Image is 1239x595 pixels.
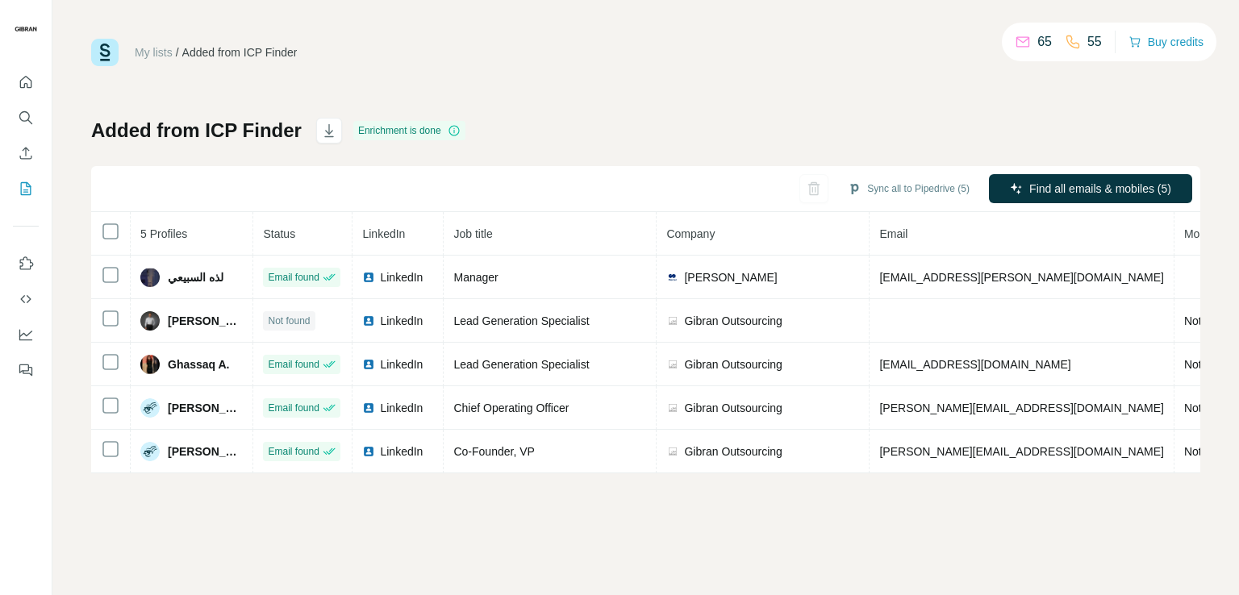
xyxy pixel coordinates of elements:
[13,16,39,42] img: Avatar
[879,227,907,240] span: Email
[362,314,375,327] img: LinkedIn logo
[666,358,679,371] img: company-logo
[91,118,302,144] h1: Added from ICP Finder
[879,271,1163,284] span: [EMAIL_ADDRESS][PERSON_NAME][DOMAIN_NAME]
[1128,31,1204,53] button: Buy credits
[168,356,230,372] span: Ghassaq A.
[380,313,423,329] span: LinkedIn
[168,400,243,416] span: [PERSON_NAME]
[879,445,1163,458] span: [PERSON_NAME][EMAIL_ADDRESS][DOMAIN_NAME]
[1037,32,1052,52] p: 65
[836,177,981,201] button: Sync all to Pipedrive (5)
[91,39,119,66] img: Surfe Logo
[453,227,492,240] span: Job title
[140,268,160,287] img: Avatar
[168,313,243,329] span: [PERSON_NAME]
[666,402,679,414] img: company-logo
[140,355,160,374] img: Avatar
[380,356,423,372] span: LinkedIn
[268,357,319,372] span: Email found
[1184,227,1217,240] span: Mobile
[684,356,782,372] span: Gibran Outsourcing
[353,121,465,140] div: Enrichment is done
[168,443,243,460] span: [PERSON_NAME]
[684,313,782,329] span: Gibran Outsourcing
[879,402,1163,414] span: [PERSON_NAME][EMAIL_ADDRESS][DOMAIN_NAME]
[380,443,423,460] span: LinkedIn
[362,227,405,240] span: LinkedIn
[684,400,782,416] span: Gibran Outsourcing
[13,249,39,278] button: Use Surfe on LinkedIn
[1029,181,1171,197] span: Find all emails & mobiles (5)
[684,269,777,285] span: [PERSON_NAME]
[182,44,298,60] div: Added from ICP Finder
[140,311,160,331] img: Avatar
[135,46,173,59] a: My lists
[1087,32,1102,52] p: 55
[13,103,39,132] button: Search
[362,271,375,284] img: LinkedIn logo
[140,227,187,240] span: 5 Profiles
[453,402,569,414] span: Chief Operating Officer
[879,358,1070,371] span: [EMAIL_ADDRESS][DOMAIN_NAME]
[13,139,39,168] button: Enrich CSV
[666,227,715,240] span: Company
[140,442,160,461] img: Avatar
[380,400,423,416] span: LinkedIn
[13,320,39,349] button: Dashboard
[13,68,39,97] button: Quick start
[268,444,319,459] span: Email found
[268,401,319,415] span: Email found
[684,443,782,460] span: Gibran Outsourcing
[176,44,179,60] li: /
[13,285,39,314] button: Use Surfe API
[666,314,679,327] img: company-logo
[268,314,310,328] span: Not found
[13,356,39,385] button: Feedback
[453,358,589,371] span: Lead Generation Specialist
[362,445,375,458] img: LinkedIn logo
[263,227,295,240] span: Status
[453,314,589,327] span: Lead Generation Specialist
[453,445,534,458] span: Co-Founder, VP
[362,402,375,414] img: LinkedIn logo
[989,174,1192,203] button: Find all emails & mobiles (5)
[13,174,39,203] button: My lists
[168,269,223,285] span: لذه السبيعي
[268,270,319,285] span: Email found
[362,358,375,371] img: LinkedIn logo
[380,269,423,285] span: LinkedIn
[453,271,498,284] span: Manager
[666,445,679,458] img: company-logo
[666,271,679,284] img: company-logo
[140,398,160,418] img: Avatar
